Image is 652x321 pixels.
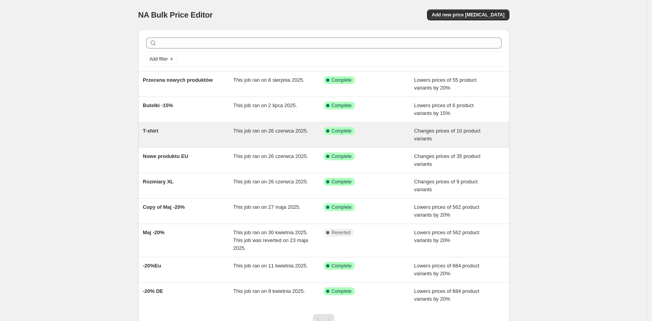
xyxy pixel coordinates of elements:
[414,128,481,142] span: Changes prices of 10 product variants
[143,102,173,108] span: Butelki -15%
[414,102,473,116] span: Lowers prices of 6 product variants by 15%
[233,153,308,159] span: This job ran on 26 czerwca 2025.
[332,263,352,269] span: Complete
[332,179,352,185] span: Complete
[143,263,161,269] span: -20%Eu
[414,153,481,167] span: Changes prices of 35 product variants
[414,230,479,243] span: Lowers prices of 562 product variants by 20%
[233,179,308,185] span: This job ran on 26 czerwca 2025.
[233,288,305,294] span: This job ran on 9 kwietnia 2025.
[233,77,304,83] span: This job ran on 8 sierpnia 2025.
[233,263,308,269] span: This job ran on 11 kwietnia 2025.
[414,204,479,218] span: Lowers prices of 562 product variants by 20%
[143,77,213,83] span: Przecena nowych produktów
[143,128,159,134] span: T-shirt
[332,128,352,134] span: Complete
[233,102,297,108] span: This job ran on 2 lipca 2025.
[233,128,308,134] span: This job ran on 26 czerwca 2025.
[332,288,352,294] span: Complete
[143,204,185,210] span: Copy of Maj -20%
[332,204,352,210] span: Complete
[143,288,163,294] span: -20% DE
[427,9,509,20] button: Add new price [MEDICAL_DATA]
[143,153,188,159] span: Nowe produktu EU
[414,263,479,276] span: Lowers prices of 684 product variants by 20%
[138,11,213,19] span: NA Bulk Price Editor
[332,230,351,236] span: Reverted
[332,102,352,109] span: Complete
[233,230,308,251] span: This job ran on 30 kwietnia 2025. This job was reverted on 23 maja 2025.
[414,179,478,192] span: Changes prices of 9 product variants
[150,56,168,62] span: Add filter
[143,179,174,185] span: Rozmiary XL
[332,77,352,83] span: Complete
[233,204,300,210] span: This job ran on 27 maja 2025.
[414,77,477,91] span: Lowers prices of 55 product variants by 20%
[414,288,479,302] span: Lowers prices of 684 product variants by 20%
[146,54,177,64] button: Add filter
[143,230,165,235] span: Maj -20%
[332,153,352,160] span: Complete
[432,12,504,18] span: Add new price [MEDICAL_DATA]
